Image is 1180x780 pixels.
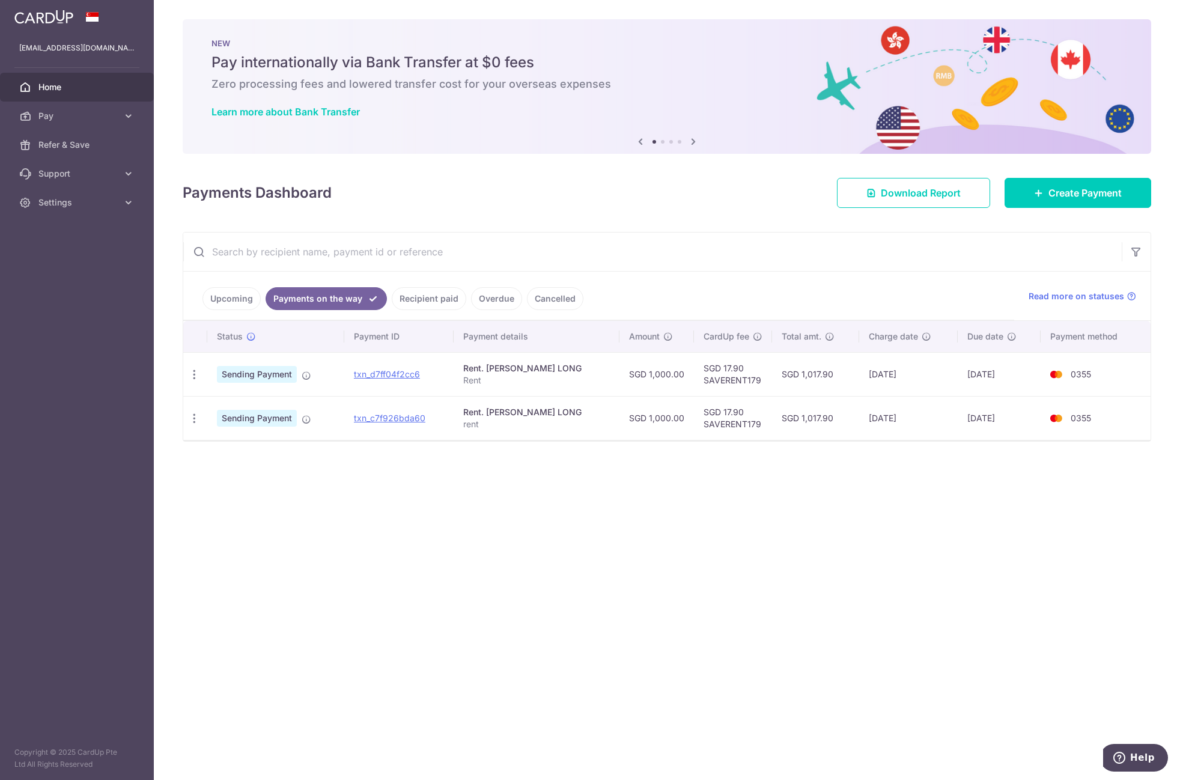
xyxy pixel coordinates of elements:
th: Payment details [454,321,619,352]
a: Cancelled [527,287,583,310]
a: Create Payment [1005,178,1151,208]
a: txn_c7f926bda60 [354,413,425,423]
td: SGD 1,000.00 [619,396,694,440]
img: Bank transfer banner [183,19,1151,154]
td: [DATE] [958,396,1041,440]
span: Pay [38,110,118,122]
iframe: Opens a widget where you can find more information [1103,744,1168,774]
span: Home [38,81,118,93]
p: NEW [211,38,1122,48]
td: SGD 1,017.90 [772,352,859,396]
td: SGD 1,000.00 [619,352,694,396]
span: Sending Payment [217,366,297,383]
a: txn_d7ff04f2cc6 [354,369,420,379]
th: Payment ID [344,321,454,352]
span: Download Report [881,186,961,200]
span: Sending Payment [217,410,297,427]
img: Bank Card [1044,411,1068,425]
span: Read more on statuses [1029,290,1124,302]
td: [DATE] [859,396,958,440]
h5: Pay internationally via Bank Transfer at $0 fees [211,53,1122,72]
td: SGD 17.90 SAVERENT179 [694,352,772,396]
span: Settings [38,197,118,209]
p: rent [463,418,610,430]
a: Upcoming [202,287,261,310]
span: Refer & Save [38,139,118,151]
a: Payments on the way [266,287,387,310]
td: SGD 17.90 SAVERENT179 [694,396,772,440]
span: Due date [967,331,1003,343]
span: 0355 [1071,413,1091,423]
span: Create Payment [1048,186,1122,200]
span: Support [38,168,118,180]
a: Download Report [837,178,990,208]
a: Read more on statuses [1029,290,1136,302]
div: Rent. [PERSON_NAME] LONG [463,362,610,374]
img: Bank Card [1044,367,1068,382]
td: [DATE] [958,352,1041,396]
input: Search by recipient name, payment id or reference [183,233,1122,271]
h6: Zero processing fees and lowered transfer cost for your overseas expenses [211,77,1122,91]
span: Total amt. [782,331,821,343]
span: Charge date [869,331,918,343]
td: SGD 1,017.90 [772,396,859,440]
div: Rent. [PERSON_NAME] LONG [463,406,610,418]
a: Recipient paid [392,287,466,310]
span: Status [217,331,243,343]
span: Amount [629,331,660,343]
th: Payment method [1041,321,1151,352]
img: CardUp [14,10,73,24]
h4: Payments Dashboard [183,182,332,204]
p: Rent [463,374,610,386]
p: [EMAIL_ADDRESS][DOMAIN_NAME] [19,42,135,54]
a: Overdue [471,287,522,310]
td: [DATE] [859,352,958,396]
span: 0355 [1071,369,1091,379]
span: CardUp fee [704,331,749,343]
a: Learn more about Bank Transfer [211,106,360,118]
